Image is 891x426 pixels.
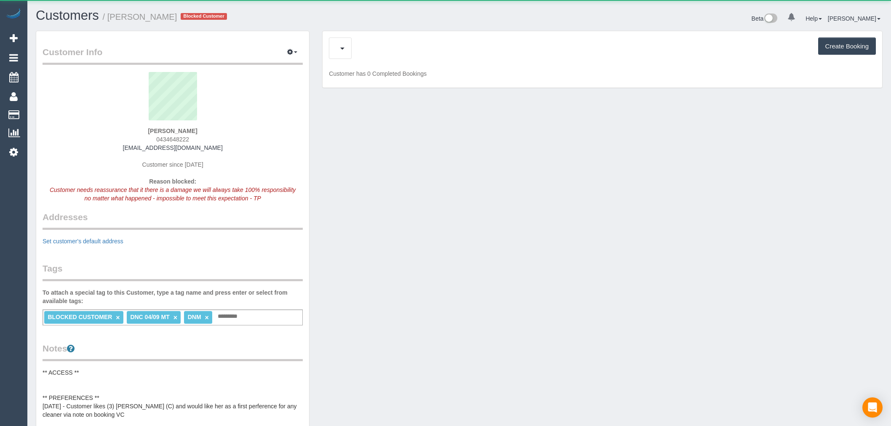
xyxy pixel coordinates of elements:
[148,128,197,134] strong: [PERSON_NAME]
[48,314,112,320] span: BLOCKED CUSTOMER
[130,314,169,320] span: DNC 04/09 MT
[173,314,177,321] a: ×
[43,288,303,305] label: To attach a special tag to this Customer, type a tag name and press enter or select from availabl...
[103,12,177,21] small: / [PERSON_NAME]
[43,238,123,245] a: Set customer's default address
[752,15,778,22] a: Beta
[43,46,303,65] legend: Customer Info
[806,15,822,22] a: Help
[329,69,876,78] p: Customer has 0 Completed Bookings
[123,144,223,151] a: [EMAIL_ADDRESS][DOMAIN_NAME]
[188,314,201,320] span: DNM
[181,13,227,20] span: Blocked Customer
[36,8,99,23] a: Customers
[149,178,196,185] strong: Reason blocked:
[142,161,203,168] span: Customer since [DATE]
[818,37,876,55] button: Create Booking
[50,186,296,202] em: Customer needs reassurance that it there is a damage we will always take 100% responsibility no m...
[763,13,777,24] img: New interface
[5,8,22,20] img: Automaid Logo
[43,342,303,361] legend: Notes
[828,15,880,22] a: [PERSON_NAME]
[116,314,120,321] a: ×
[205,314,209,321] a: ×
[43,262,303,281] legend: Tags
[156,136,189,143] span: 0434648222
[862,397,883,418] div: Open Intercom Messenger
